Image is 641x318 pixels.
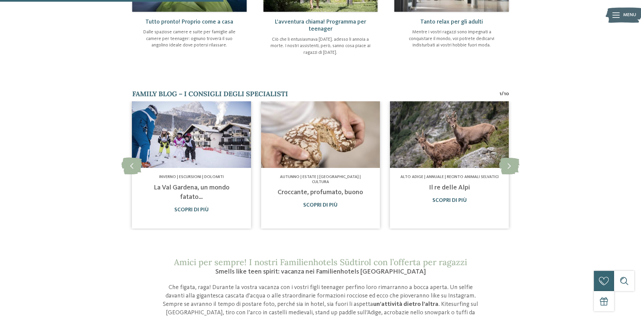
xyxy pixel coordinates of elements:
[400,175,499,179] span: Alto Adige | Annuale | Recinto animali selvatici
[154,184,229,201] a: La Val Gardena, un mondo fatato…
[278,189,363,196] a: Croccante, profumato, buono
[139,29,240,49] p: Dalle spaziose camere e suite per famiglie alle camere per teenager: ognuno troverà il suo angoli...
[174,257,467,268] span: Amici per sempre! I nostri Familienhotels Südtirol con l’offerta per ragazzi
[132,101,251,168] img: Progettate delle vacanze con i vostri figli teenager?
[420,19,483,25] span: Tanto relax per gli adulti
[132,90,288,98] span: Family Blog – i consigli degli specialisti
[501,90,504,98] span: /
[261,101,380,168] img: Progettate delle vacanze con i vostri figli teenager?
[280,175,361,184] span: Autunno | Estate | [GEOGRAPHIC_DATA] | Cultura
[275,19,366,32] span: L’avventura chiama! Programma per teenager
[499,90,501,98] span: 1
[429,184,470,191] a: Il re delle Alpi
[303,203,337,208] a: Scopri di più
[174,207,209,213] a: Scopri di più
[373,301,438,307] strong: un’attività dietro l’altra
[145,19,233,25] span: Tutto pronto! Proprio come a casa
[159,175,224,179] span: Inverno | Escursioni | Dolomiti
[504,90,509,98] span: 10
[401,29,502,49] p: Mentre i vostri ragazzi sono impegnati a conquistare il mondo, voi potrete dedicarvi indisturbati...
[390,101,509,168] img: Progettate delle vacanze con i vostri figli teenager?
[432,198,467,203] a: Scopri di più
[270,36,371,56] p: Ciò che li entusiasmava [DATE], adesso li annoia a morte. I nostri assistenti, però, sanno cosa p...
[215,269,426,275] span: Smells like teen spirit: vacanza nei Familienhotels [GEOGRAPHIC_DATA]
